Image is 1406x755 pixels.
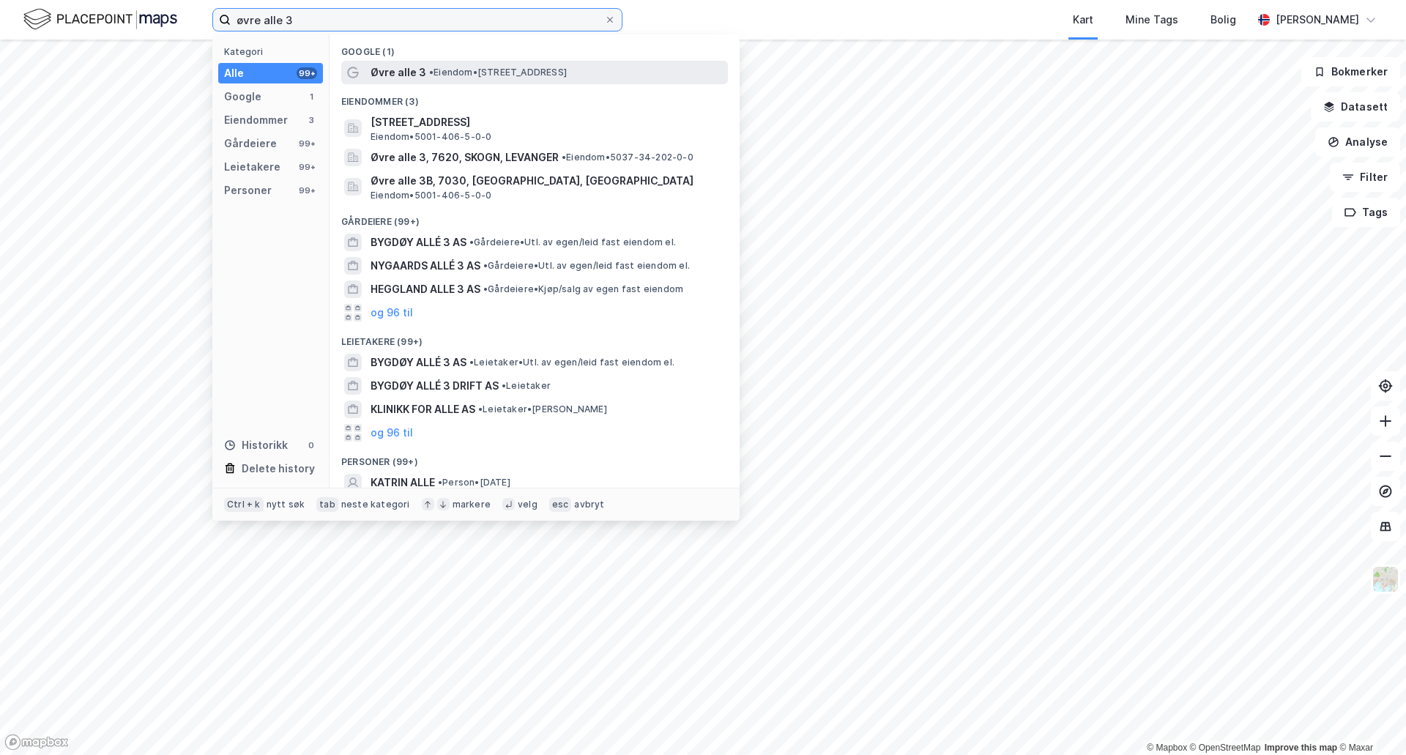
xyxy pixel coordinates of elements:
[478,403,607,415] span: Leietaker • [PERSON_NAME]
[267,499,305,510] div: nytt søk
[1210,11,1236,29] div: Bolig
[1330,163,1400,192] button: Filter
[1315,127,1400,157] button: Analyse
[371,401,475,418] span: KLINIKK FOR ALLE AS
[429,67,567,78] span: Eiendom • [STREET_ADDRESS]
[224,46,323,57] div: Kategori
[4,734,69,751] a: Mapbox homepage
[371,424,413,442] button: og 96 til
[297,67,317,79] div: 99+
[224,158,280,176] div: Leietakere
[469,357,474,368] span: •
[483,283,488,294] span: •
[1190,743,1261,753] a: OpenStreetMap
[502,380,506,391] span: •
[469,357,674,368] span: Leietaker • Utl. av egen/leid fast eiendom el.
[305,439,317,451] div: 0
[371,377,499,395] span: BYGDØY ALLÉ 3 DRIFT AS
[305,91,317,103] div: 1
[1333,685,1406,755] iframe: Chat Widget
[371,190,491,201] span: Eiendom • 5001-406-5-0-0
[316,497,338,512] div: tab
[371,114,722,131] span: [STREET_ADDRESS]
[224,497,264,512] div: Ctrl + k
[371,304,413,321] button: og 96 til
[478,403,483,414] span: •
[518,499,538,510] div: velg
[1332,198,1400,227] button: Tags
[429,67,434,78] span: •
[330,34,740,61] div: Google (1)
[1372,565,1399,593] img: Z
[1311,92,1400,122] button: Datasett
[453,499,491,510] div: markere
[1276,11,1359,29] div: [PERSON_NAME]
[483,260,690,272] span: Gårdeiere • Utl. av egen/leid fast eiendom el.
[469,237,676,248] span: Gårdeiere • Utl. av egen/leid fast eiendom el.
[242,460,315,477] div: Delete history
[1126,11,1178,29] div: Mine Tags
[483,260,488,271] span: •
[549,497,572,512] div: esc
[502,380,551,392] span: Leietaker
[371,131,491,143] span: Eiendom • 5001-406-5-0-0
[371,354,466,371] span: BYGDØY ALLÉ 3 AS
[23,7,177,32] img: logo.f888ab2527a4732fd821a326f86c7f29.svg
[562,152,566,163] span: •
[562,152,693,163] span: Eiendom • 5037-34-202-0-0
[224,64,244,82] div: Alle
[371,149,559,166] span: Øvre alle 3, 7620, SKOGN, LEVANGER
[330,324,740,351] div: Leietakere (99+)
[330,84,740,111] div: Eiendommer (3)
[231,9,604,31] input: Søk på adresse, matrikkel, gårdeiere, leietakere eller personer
[297,185,317,196] div: 99+
[574,499,604,510] div: avbryt
[1073,11,1093,29] div: Kart
[224,88,261,105] div: Google
[1301,57,1400,86] button: Bokmerker
[371,172,722,190] span: Øvre alle 3B, 7030, [GEOGRAPHIC_DATA], [GEOGRAPHIC_DATA]
[371,64,426,81] span: Øvre alle 3
[297,161,317,173] div: 99+
[305,114,317,126] div: 3
[371,280,480,298] span: HEGGLAND ALLE 3 AS
[371,234,466,251] span: BYGDØY ALLÉ 3 AS
[483,283,683,295] span: Gårdeiere • Kjøp/salg av egen fast eiendom
[371,474,435,491] span: KATRIN ALLE
[438,477,510,488] span: Person • [DATE]
[1147,743,1187,753] a: Mapbox
[330,204,740,231] div: Gårdeiere (99+)
[1265,743,1337,753] a: Improve this map
[297,138,317,149] div: 99+
[224,135,277,152] div: Gårdeiere
[224,436,288,454] div: Historikk
[341,499,410,510] div: neste kategori
[371,257,480,275] span: NYGAARDS ALLÉ 3 AS
[224,182,272,199] div: Personer
[438,477,442,488] span: •
[330,445,740,471] div: Personer (99+)
[469,237,474,248] span: •
[224,111,288,129] div: Eiendommer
